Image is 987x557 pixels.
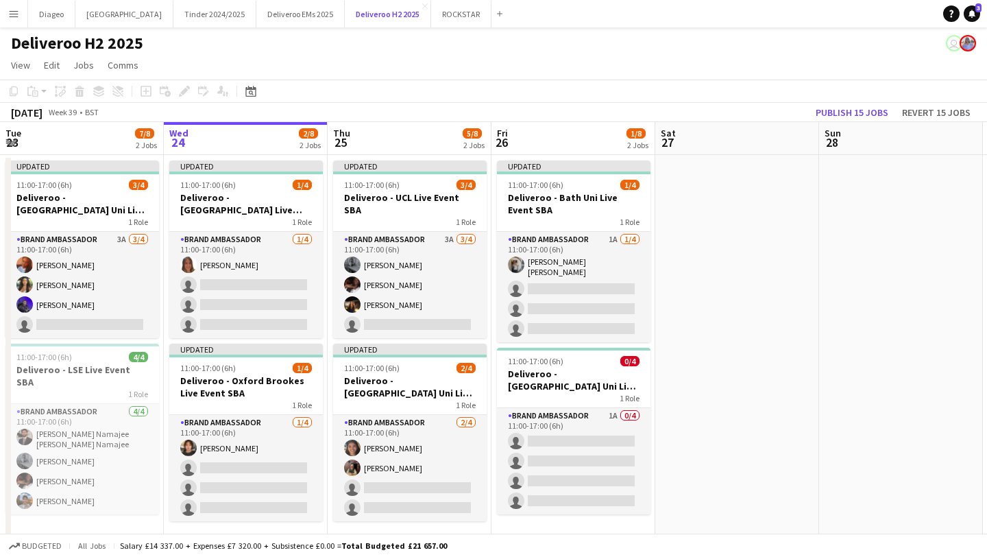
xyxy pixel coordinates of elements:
span: 11:00-17:00 (6h) [180,180,236,190]
a: Jobs [68,56,99,74]
h3: Deliveroo - LSE Live Event SBA [5,364,159,388]
span: Jobs [73,59,94,71]
app-job-card: 11:00-17:00 (6h)4/4Deliveroo - LSE Live Event SBA1 RoleBrand Ambassador4/411:00-17:00 (6h)[PERSON... [5,344,159,514]
app-card-role: Brand Ambassador3A3/411:00-17:00 (6h)[PERSON_NAME][PERSON_NAME][PERSON_NAME] [5,232,159,338]
app-card-role: Brand Ambassador1/411:00-17:00 (6h)[PERSON_NAME] [169,232,323,338]
app-user-avatar: Ed Harvey [946,35,962,51]
app-job-card: Updated11:00-17:00 (6h)3/4Deliveroo - UCL Live Event SBA1 RoleBrand Ambassador3A3/411:00-17:00 (6... [333,161,487,338]
span: Total Budgeted £21 657.00 [341,541,447,551]
app-card-role: Brand Ambassador3A3/411:00-17:00 (6h)[PERSON_NAME][PERSON_NAME][PERSON_NAME] [333,232,487,338]
button: [GEOGRAPHIC_DATA] [75,1,173,27]
span: 1 Role [620,217,639,227]
div: 2 Jobs [627,140,648,150]
div: [DATE] [11,106,42,119]
button: ROCKSTAR [431,1,491,27]
a: Comms [102,56,144,74]
span: 11:00-17:00 (6h) [344,180,400,190]
span: 7/8 [135,128,154,139]
span: Tue [5,127,21,139]
span: 25 [331,134,350,150]
span: 1 Role [620,393,639,403]
h3: Deliveroo - [GEOGRAPHIC_DATA] Uni Live Event SBA [5,191,159,216]
span: 5/8 [463,128,482,139]
span: Comms [108,59,138,71]
div: 2 Jobs [463,140,485,150]
app-card-role: Brand Ambassador1A1/411:00-17:00 (6h)[PERSON_NAME] [PERSON_NAME] [497,232,650,342]
div: Updated [169,161,323,171]
button: Revert 15 jobs [897,104,976,121]
a: 3 [964,5,980,22]
span: 1 Role [292,400,312,410]
span: Edit [44,59,60,71]
span: Week 39 [45,107,80,117]
span: 24 [167,134,188,150]
span: 2/8 [299,128,318,139]
app-job-card: Updated11:00-17:00 (6h)3/4Deliveroo - [GEOGRAPHIC_DATA] Uni Live Event SBA1 RoleBrand Ambassador3... [5,161,159,338]
app-job-card: 11:00-17:00 (6h)0/4Deliveroo - [GEOGRAPHIC_DATA] Uni Live Event SBA1 RoleBrand Ambassador1A0/411:... [497,348,650,514]
app-job-card: Updated11:00-17:00 (6h)2/4Deliveroo - [GEOGRAPHIC_DATA] Uni Live Event SBA1 RoleBrand Ambassador2... [333,344,487,521]
app-card-role: Brand Ambassador4/411:00-17:00 (6h)[PERSON_NAME] Namajee [PERSON_NAME] Namajee[PERSON_NAME][PERSO... [5,404,159,514]
button: Publish 15 jobs [810,104,894,121]
app-card-role: Brand Ambassador2/411:00-17:00 (6h)[PERSON_NAME][PERSON_NAME] [333,415,487,521]
span: 3 [975,3,982,12]
span: 2/4 [456,363,476,373]
div: Updated [169,344,323,355]
span: 1 Role [128,389,148,399]
button: Budgeted [7,538,64,554]
span: 1/4 [293,180,312,190]
span: Wed [169,127,188,139]
span: Budgeted [22,541,62,551]
button: Deliveroo EMs 2025 [256,1,345,27]
span: 1 Role [292,217,312,227]
h3: Deliveroo - [GEOGRAPHIC_DATA] Uni Live Event SBA [333,375,487,399]
h3: Deliveroo - [GEOGRAPHIC_DATA] Uni Live Event SBA [497,368,650,392]
span: 1 Role [456,400,476,410]
span: Fri [497,127,508,139]
div: 2 Jobs [136,140,157,150]
span: Thu [333,127,350,139]
span: 1/4 [293,363,312,373]
span: 23 [3,134,21,150]
span: 1 Role [128,217,148,227]
span: Sun [825,127,841,139]
span: 11:00-17:00 (6h) [344,363,400,373]
span: 3/4 [456,180,476,190]
span: 11:00-17:00 (6h) [180,363,236,373]
app-card-role: Brand Ambassador1A0/411:00-17:00 (6h) [497,408,650,514]
span: All jobs [75,541,108,551]
a: Edit [38,56,65,74]
span: 4/4 [129,352,148,362]
div: Updated [333,344,487,355]
button: Diageo [28,1,75,27]
span: 1/4 [620,180,639,190]
button: Deliveroo H2 2025 [345,1,431,27]
span: 11:00-17:00 (6h) [508,356,563,366]
span: 11:00-17:00 (6h) [508,180,563,190]
h1: Deliveroo H2 2025 [11,33,143,54]
span: 1 Role [456,217,476,227]
span: 11:00-17:00 (6h) [16,352,72,362]
button: Tinder 2024/2025 [173,1,256,27]
div: Salary £14 337.00 + Expenses £7 320.00 + Subsistence £0.00 = [120,541,447,551]
span: View [11,59,30,71]
span: Sat [661,127,676,139]
span: 0/4 [620,356,639,366]
span: 11:00-17:00 (6h) [16,180,72,190]
app-job-card: Updated11:00-17:00 (6h)1/4Deliveroo - [GEOGRAPHIC_DATA] Live Event SBA1 RoleBrand Ambassador1/411... [169,161,323,338]
app-job-card: Updated11:00-17:00 (6h)1/4Deliveroo - Bath Uni Live Event SBA1 RoleBrand Ambassador1A1/411:00-17:... [497,161,650,342]
div: Updated [333,161,487,171]
h3: Deliveroo - [GEOGRAPHIC_DATA] Live Event SBA [169,191,323,216]
span: 3/4 [129,180,148,190]
app-user-avatar: Lucy Hillier [960,35,976,51]
div: Updated11:00-17:00 (6h)1/4Deliveroo - Oxford Brookes Live Event SBA1 RoleBrand Ambassador1/411:00... [169,344,323,521]
h3: Deliveroo - Bath Uni Live Event SBA [497,191,650,216]
a: View [5,56,36,74]
div: BST [85,107,99,117]
span: 26 [495,134,508,150]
